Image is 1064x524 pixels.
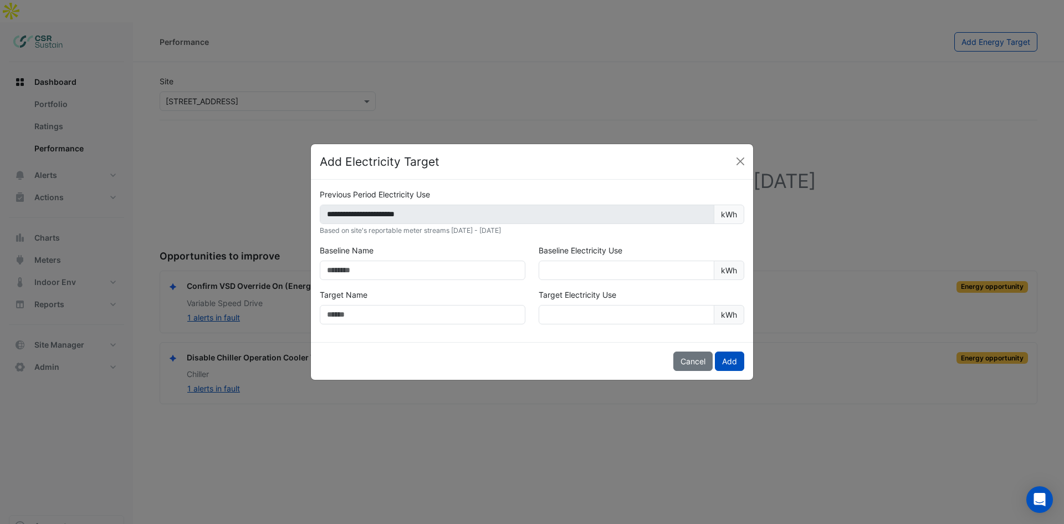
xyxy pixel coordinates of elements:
label: Baseline Name [320,245,374,256]
button: Cancel [673,352,713,371]
label: Baseline Electricity Use [539,245,622,256]
div: Open Intercom Messenger [1026,486,1053,513]
label: Target Electricity Use [539,289,616,301]
button: Close [732,153,749,170]
label: Target Name [320,289,367,301]
span: kWh [714,305,744,324]
span: kWh [714,261,744,280]
small: Based on site's reportable meter streams [DATE] - [DATE] [320,226,501,235]
label: Previous Period Electricity Use [320,189,430,200]
span: kWh [714,205,744,224]
h4: Add Electricity Target [320,153,439,171]
button: Add [715,352,744,371]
